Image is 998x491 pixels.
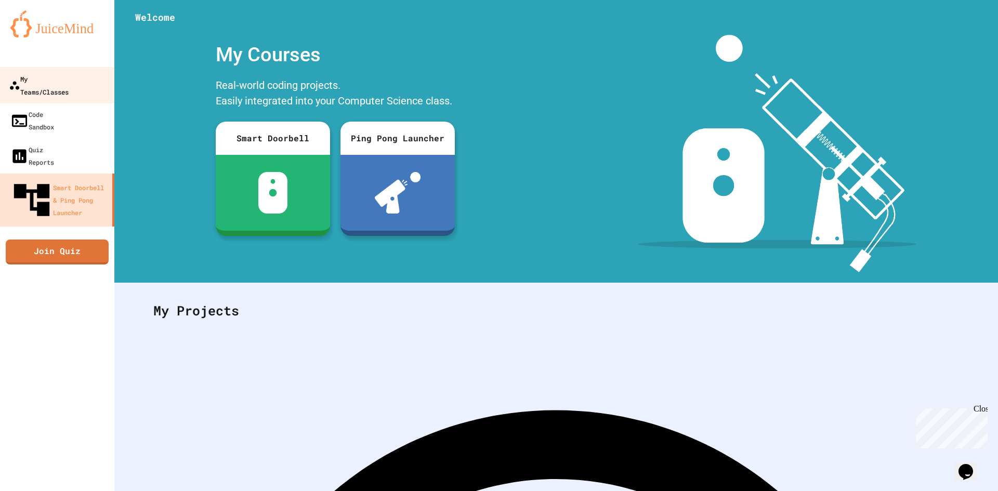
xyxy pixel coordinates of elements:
[9,72,69,98] div: My Teams/Classes
[638,35,916,272] img: banner-image-my-projects.png
[143,290,969,331] div: My Projects
[10,143,54,168] div: Quiz Reports
[216,122,330,155] div: Smart Doorbell
[6,240,109,264] a: Join Quiz
[340,122,455,155] div: Ping Pong Launcher
[10,108,54,133] div: Code Sandbox
[10,179,108,221] div: Smart Doorbell & Ping Pong Launcher
[258,172,288,214] img: sdb-white.svg
[4,4,72,66] div: Chat with us now!Close
[211,35,460,75] div: My Courses
[211,75,460,114] div: Real-world coding projects. Easily integrated into your Computer Science class.
[10,10,104,37] img: logo-orange.svg
[954,449,988,481] iframe: chat widget
[912,404,988,448] iframe: chat widget
[375,172,421,214] img: ppl-with-ball.png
